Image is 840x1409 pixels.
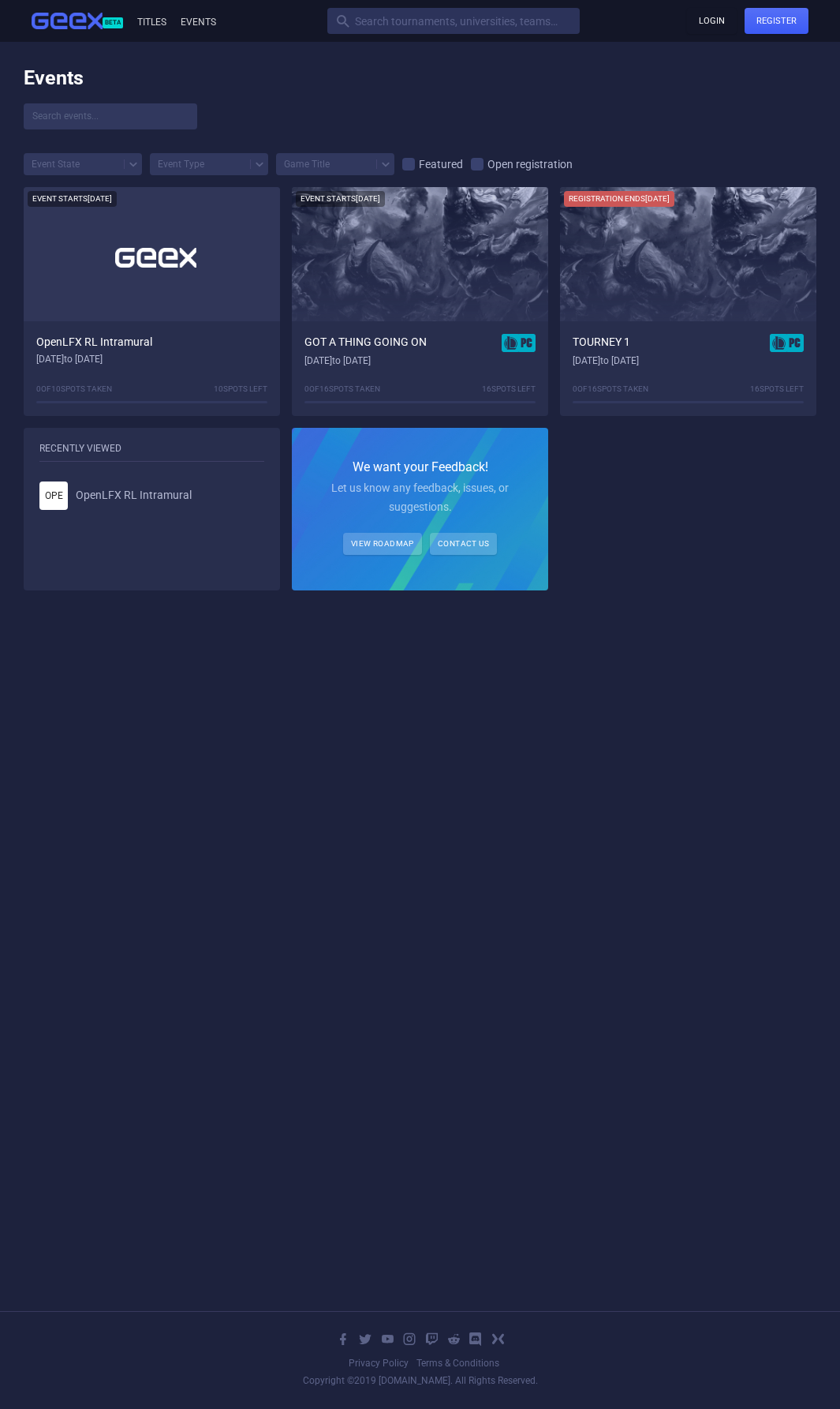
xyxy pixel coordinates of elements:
[645,194,670,203] span: September 30th 2025, 10:00 AM
[573,334,630,352] span: TOURNEY 1
[304,385,380,393] div: 0 of 16 spots taken
[76,488,236,502] a: OpenLFX RL Intramural
[304,355,332,366] span: September 23rd 2025, 12:00 PM
[36,354,103,365] span: to
[358,1332,372,1346] i: 
[178,17,216,28] a: Events
[32,13,135,30] a: Beta
[327,8,580,34] input: Search tournaments, universities, teams…
[564,191,674,207] div: Registration ends
[303,1376,538,1385] div: Copyright © 2019 [DOMAIN_NAME] . All Rights Reserved.
[745,8,808,34] a: Register
[103,17,123,28] span: Beta
[214,385,267,393] div: 10 spots left
[296,191,385,207] div: Event starts
[430,533,497,555] a: Contact Us
[135,17,166,28] a: Titles
[469,1332,483,1346] i: 
[573,355,639,366] span: to
[39,482,68,510] a: OPE
[402,1332,416,1346] i: 
[343,533,422,555] a: View Roadmap
[304,355,371,366] span: to
[36,354,64,365] span: September 23rd 2025, 6:00 PM
[482,385,536,393] div: 16 spots left
[315,479,525,517] p: Let us know any feedback, issues, or suggestions.
[491,1332,505,1346] i: 
[750,385,804,393] div: 16 spots left
[88,194,112,203] span: September 23rd 2025, 6:00 PM
[32,159,80,169] div: Event State
[380,1332,394,1346] i: 
[36,385,112,393] div: 0 of 10 spots taken
[304,334,536,352] a: GOT A THING GOING ON
[349,1358,409,1369] a: Privacy Policy
[573,334,804,352] a: TOURNEY 1
[158,159,204,169] div: Event Type
[343,355,371,366] span: September 25th 2025, 7:30 PM
[424,1332,439,1346] i: 
[32,13,103,30] img: Geex
[75,354,103,365] span: September 28th 2025, 6:25 PM
[483,159,573,170] div: Open registration
[336,1332,350,1346] i: 
[36,334,152,350] span: OpenLFX RL Intramural
[315,459,525,476] h6: We want your Feedback!
[573,385,648,393] div: 0 of 16 spots taken
[24,103,197,129] input: Search events...
[28,191,117,207] div: Event starts
[36,334,267,350] a: OpenLFX RL Intramural
[39,444,264,462] div: Recently Viewed
[24,66,84,92] h1: Events
[115,248,197,268] img: Geex
[446,1332,461,1346] i: 
[573,355,600,366] span: September 23rd 2025, 6:00 PM
[356,194,380,203] span: September 23rd 2025, 12:00 PM
[415,159,463,170] div: Featured
[687,8,737,34] a: Login
[611,355,639,366] span: September 24th 2025, 6:00 AM
[284,159,330,169] div: Game Title
[304,334,427,352] span: GOT A THING GOING ON
[416,1358,499,1369] a: Terms & Conditions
